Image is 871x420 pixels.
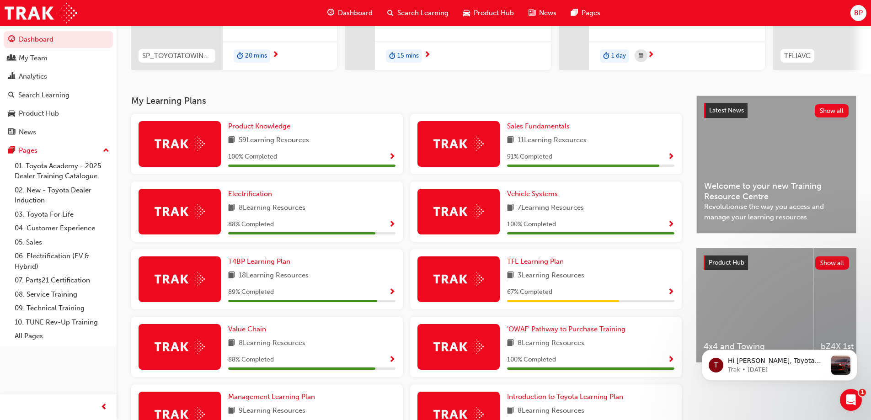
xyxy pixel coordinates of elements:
[8,91,15,100] span: search-icon
[582,8,600,18] span: Pages
[11,287,113,302] a: 08. Service Training
[389,287,395,298] button: Show Progress
[397,8,449,18] span: Search Learning
[389,356,395,364] span: Show Progress
[688,331,871,395] iframe: Intercom notifications message
[155,137,205,151] img: Trak
[507,393,623,401] span: Introduction to Toyota Learning Plan
[228,338,235,349] span: book-icon
[228,135,235,146] span: book-icon
[539,8,556,18] span: News
[518,202,584,214] span: 7 Learning Resources
[668,356,674,364] span: Show Progress
[11,159,113,183] a: 01. Toyota Academy - 2025 Dealer Training Catalogue
[507,202,514,214] span: book-icon
[854,8,863,18] span: BP
[11,207,113,222] a: 03. Toyota For Life
[603,50,609,62] span: duration-icon
[456,4,521,22] a: car-iconProduct Hub
[228,257,290,266] span: T4BP Learning Plan
[228,324,270,335] a: Value Chain
[507,270,514,282] span: book-icon
[11,301,113,315] a: 09. Technical Training
[4,87,113,104] a: Search Learning
[8,110,15,118] span: car-icon
[507,189,561,199] a: Vehicle Systems
[433,272,484,286] img: Trak
[4,31,113,48] a: Dashboard
[507,122,570,130] span: Sales Fundamentals
[433,204,484,218] img: Trak
[611,51,626,61] span: 1 day
[11,183,113,207] a: 02. New - Toyota Dealer Induction
[668,354,674,366] button: Show Progress
[228,121,294,132] a: Product Knowledge
[424,51,431,59] span: next-icon
[327,7,334,19] span: guage-icon
[507,219,556,230] span: 100 % Completed
[389,50,395,62] span: duration-icon
[4,68,113,85] a: Analytics
[668,153,674,161] span: Show Progress
[228,190,272,198] span: Electrification
[101,402,107,413] span: prev-icon
[507,190,558,198] span: Vehicle Systems
[4,29,113,142] button: DashboardMy TeamAnalyticsSearch LearningProduct HubNews
[507,392,627,402] a: Introduction to Toyota Learning Plan
[8,128,15,137] span: news-icon
[4,50,113,67] a: My Team
[239,270,309,282] span: 18 Learning Resources
[564,4,608,22] a: pages-iconPages
[237,50,243,62] span: duration-icon
[11,249,113,273] a: 06. Electrification (EV & Hybrid)
[474,8,514,18] span: Product Hub
[507,256,567,267] a: TFL Learning Plan
[8,73,15,81] span: chart-icon
[11,221,113,235] a: 04. Customer Experience
[529,7,535,19] span: news-icon
[5,3,77,23] img: Trak
[239,338,305,349] span: 8 Learning Resources
[507,338,514,349] span: book-icon
[668,288,674,297] span: Show Progress
[815,104,849,117] button: Show all
[245,51,267,61] span: 20 mins
[239,135,309,146] span: 59 Learning Resources
[4,142,113,159] button: Pages
[507,287,552,298] span: 67 % Completed
[704,202,849,222] span: Revolutionise the way you access and manage your learning resources.
[103,145,109,157] span: up-icon
[272,51,279,59] span: next-icon
[228,202,235,214] span: book-icon
[19,127,36,138] div: News
[389,151,395,163] button: Show Progress
[228,122,290,130] span: Product Knowledge
[11,315,113,330] a: 10. TUNE Rev-Up Training
[228,270,235,282] span: book-icon
[518,135,587,146] span: 11 Learning Resources
[433,340,484,354] img: Trak
[668,151,674,163] button: Show Progress
[389,219,395,230] button: Show Progress
[647,51,654,59] span: next-icon
[463,7,470,19] span: car-icon
[696,96,856,234] a: Latest NewsShow allWelcome to your new Training Resource CentreRevolutionise the way you access a...
[142,51,212,61] span: SP_TOYOTATOWING_0424
[389,221,395,229] span: Show Progress
[228,355,274,365] span: 88 % Completed
[131,96,682,106] h3: My Learning Plans
[19,145,37,156] div: Pages
[507,325,625,333] span: 'OWAF' Pathway to Purchase Training
[228,152,277,162] span: 100 % Completed
[521,4,564,22] a: news-iconNews
[389,288,395,297] span: Show Progress
[155,204,205,218] img: Trak
[389,354,395,366] button: Show Progress
[11,273,113,287] a: 07. Parts21 Certification
[8,147,15,155] span: pages-icon
[228,393,315,401] span: Management Learning Plan
[518,270,584,282] span: 3 Learning Resources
